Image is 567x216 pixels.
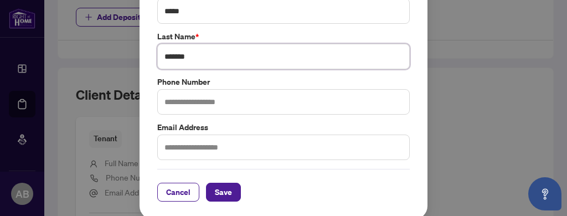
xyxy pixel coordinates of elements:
button: Save [206,183,241,202]
label: Email Address [157,121,410,133]
button: Cancel [157,183,199,202]
button: Open asap [528,177,561,210]
label: Phone Number [157,76,410,88]
span: Cancel [166,183,190,201]
label: Last Name [157,30,410,43]
span: Save [215,183,232,201]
